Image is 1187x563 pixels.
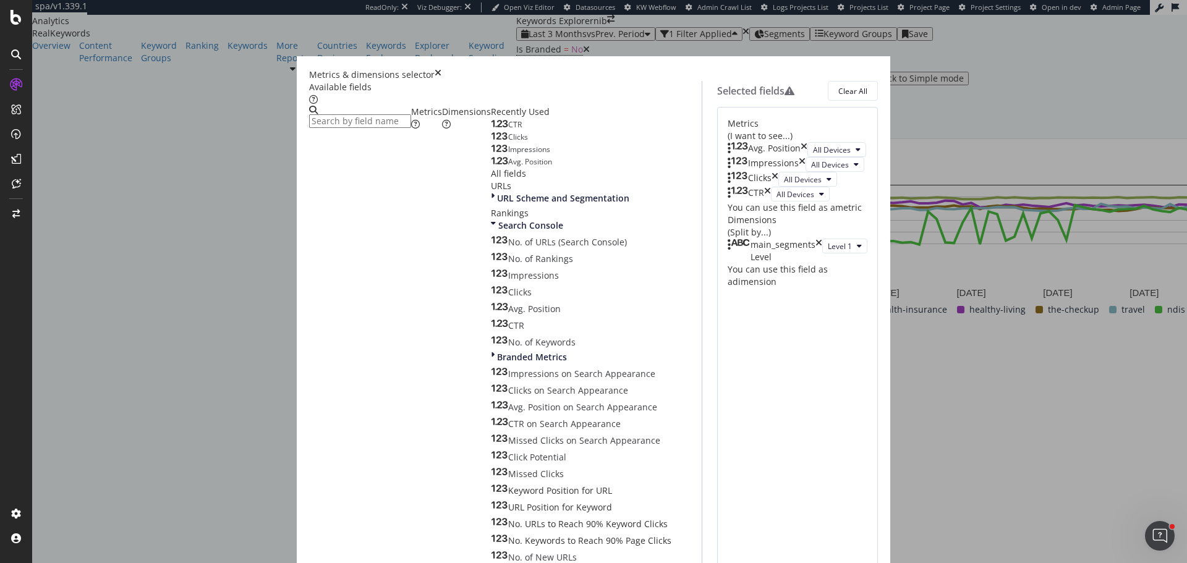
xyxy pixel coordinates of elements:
span: Search Console [498,219,563,231]
span: All Devices [784,174,822,185]
span: Click Potential [508,451,566,463]
span: No. of New URLs [508,551,577,563]
span: Avg. Position [508,303,561,315]
div: times [799,157,806,172]
div: Metrics [411,106,442,130]
span: Avg. Position [508,156,552,167]
div: Dimensions [728,214,867,239]
button: All Devices [806,157,864,172]
span: Keyword Position for URL [508,485,612,496]
button: All Devices [807,142,866,157]
span: CTR [508,119,522,130]
div: URLs [491,180,702,192]
span: No. Keywords to Reach 90% Page Clicks [508,535,671,546]
button: All Devices [771,187,830,201]
span: No. of Keywords [508,336,576,348]
span: No. of URLs (Search Console) [508,236,627,248]
span: No. of Rankings [508,253,573,265]
span: All Devices [811,159,849,170]
div: Dimensions [442,106,491,130]
button: All Devices [778,172,837,187]
div: Clear All [838,86,867,96]
div: main_segments LeveltimesLevel 1 [728,239,867,263]
div: You can use this field as a metric [728,201,867,214]
span: CTR on Search Appearance [508,418,621,430]
div: (I want to see...) [728,130,867,142]
div: You can use this field as a dimension [728,263,867,288]
span: Clicks [508,132,528,142]
div: times [772,172,778,187]
span: Branded Metrics [497,351,567,363]
span: Impressions on Search Appearance [508,368,655,379]
div: times [815,239,822,263]
div: main_segments Level [751,239,815,263]
div: Avg. Position [748,142,801,157]
span: All Devices [776,189,814,200]
div: ClickstimesAll Devices [728,172,867,187]
div: (Split by...) [728,226,867,239]
span: Level 1 [828,241,852,252]
span: Clicks on Search Appearance [508,384,628,396]
div: Metrics & dimensions selector [309,69,435,81]
div: times [764,187,771,201]
div: Impressions [748,157,799,172]
input: Search by field name [309,114,411,128]
span: CTR [508,320,524,331]
div: times [435,69,441,81]
div: Rankings [491,207,702,219]
span: URL Scheme and Segmentation [497,192,629,204]
div: All fields [491,167,702,180]
div: Avg. PositiontimesAll Devices [728,142,867,157]
span: Impressions [508,269,559,281]
div: CTRtimesAll Devices [728,187,867,201]
iframe: Intercom live chat [1145,521,1175,551]
span: All Devices [813,145,851,155]
span: Impressions [508,144,550,155]
div: CTR [748,187,764,201]
button: Clear All [828,81,878,101]
div: times [801,142,807,157]
div: Recently Used [491,106,702,118]
span: Avg. Position on Search Appearance [508,401,657,413]
div: Clicks [748,172,772,187]
span: Missed Clicks [508,468,564,480]
div: Selected fields [717,84,794,98]
span: Clicks [508,286,532,298]
div: ImpressionstimesAll Devices [728,157,867,172]
div: Available fields [309,81,702,93]
span: URL Position for Keyword [508,501,612,513]
span: No. URLs to Reach 90% Keyword Clicks [508,518,668,530]
div: Metrics [728,117,867,142]
span: Missed Clicks on Search Appearance [508,434,660,446]
button: Level 1 [822,239,867,253]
